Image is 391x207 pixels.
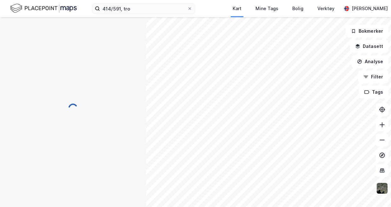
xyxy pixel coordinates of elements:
[68,103,78,113] img: spinner.a6d8c91a73a9ac5275cf975e30b51cfb.svg
[359,86,388,98] button: Tags
[10,3,77,14] img: logo.f888ab2527a4732fd821a326f86c7f29.svg
[292,5,303,12] div: Bolig
[352,55,388,68] button: Analyse
[350,40,388,53] button: Datasett
[255,5,278,12] div: Mine Tags
[359,177,391,207] div: Kontrollprogram for chat
[358,70,388,83] button: Filter
[317,5,335,12] div: Verktøy
[233,5,242,12] div: Kart
[346,25,388,37] button: Bokmerker
[359,177,391,207] iframe: Chat Widget
[100,4,187,13] input: Søk på adresse, matrikkel, gårdeiere, leietakere eller personer
[352,5,388,12] div: [PERSON_NAME]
